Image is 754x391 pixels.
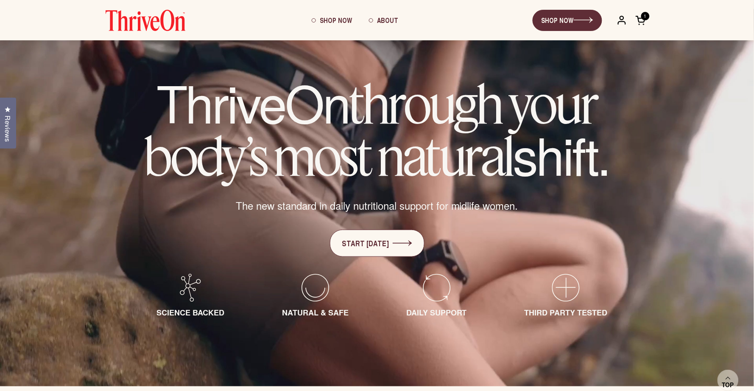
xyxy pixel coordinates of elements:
a: About [360,9,407,32]
a: SHOP NOW [533,10,602,31]
span: About [377,15,398,25]
span: Shop Now [320,15,352,25]
span: DAILY SUPPORT [406,307,467,318]
h1: ThriveOn shift. [123,77,631,181]
span: Top [722,381,734,389]
span: Reviews [2,115,13,142]
a: START [DATE] [330,230,424,257]
a: Shop Now [303,9,360,32]
em: through your body’s most natural [145,72,598,188]
span: SCIENCE BACKED [156,307,224,318]
span: NATURAL & SAFE [282,307,349,318]
span: The new standard in daily nutritional support for midlife women. [236,198,518,213]
span: THIRD PARTY TESTED [525,307,608,318]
